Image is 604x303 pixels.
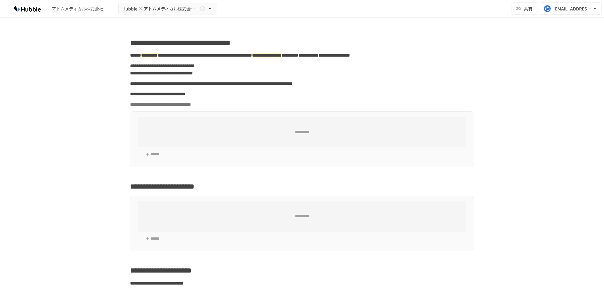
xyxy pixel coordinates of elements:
div: アトムメディカル株式会社 [52,6,103,12]
img: HzDRNkGCf7KYO4GfwKnzITak6oVsp5RHeZBEM1dQFiQ [7,4,47,14]
span: 共有 [524,5,533,12]
button: 共有 [512,2,537,15]
button: Hubble × アトムメディカル株式会社オンボーディングプロジェクト [118,3,217,15]
div: [EMAIL_ADDRESS][DOMAIN_NAME] [553,5,592,13]
span: Hubble × アトムメディカル株式会社オンボーディングプロジェクト [122,5,198,13]
button: [EMAIL_ADDRESS][DOMAIN_NAME] [540,2,602,15]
